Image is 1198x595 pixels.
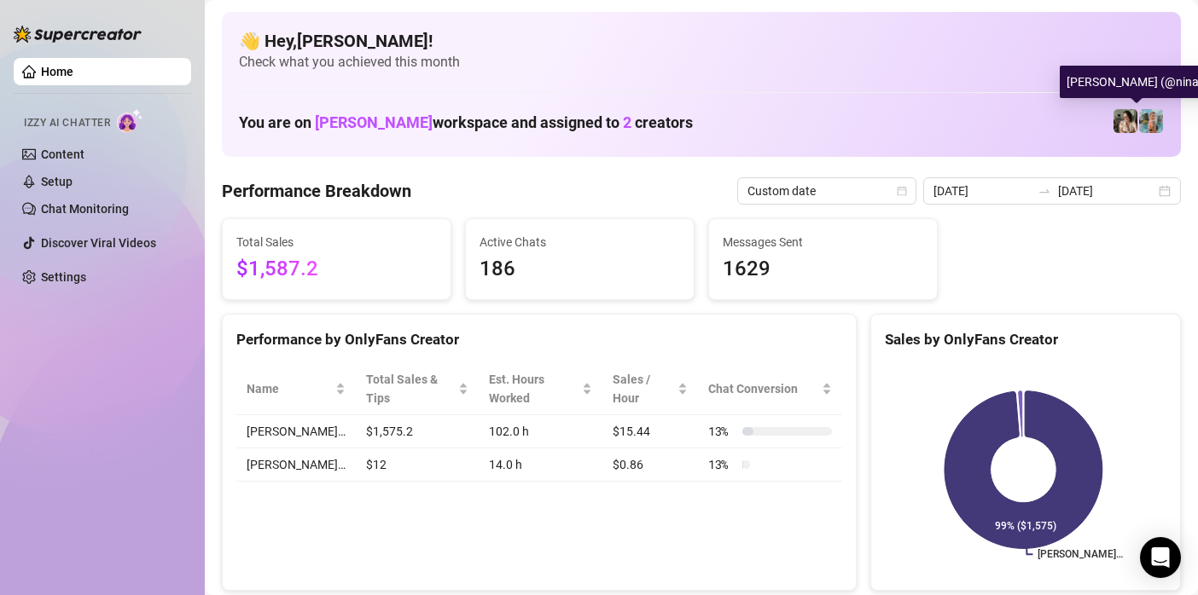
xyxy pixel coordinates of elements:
[1038,184,1051,198] span: swap-right
[239,53,1164,72] span: Check what you achieved this month
[356,415,479,448] td: $1,575.2
[366,370,455,407] span: Total Sales & Tips
[236,233,437,251] span: Total Sales
[236,448,356,482] td: [PERSON_NAME]…
[885,328,1166,351] div: Sales by OnlyFans Creator
[723,233,923,251] span: Messages Sent
[41,65,73,78] a: Home
[236,363,356,415] th: Name
[708,455,736,474] span: 13 %
[236,328,842,351] div: Performance by OnlyFans Creator
[236,253,437,286] span: $1,587.2
[602,363,698,415] th: Sales / Hour
[239,113,693,132] h1: You are on workspace and assigned to creators
[1140,537,1181,578] div: Open Intercom Messenger
[747,178,906,204] span: Custom date
[489,370,579,407] div: Est. Hours Worked
[222,179,411,203] h4: Performance Breakdown
[602,448,698,482] td: $0.86
[1114,109,1137,133] img: Cindy
[239,29,1164,53] h4: 👋 Hey, [PERSON_NAME] !
[602,415,698,448] td: $15.44
[479,448,603,482] td: 14.0 h
[117,108,143,133] img: AI Chatter
[1038,184,1051,198] span: to
[14,26,142,43] img: logo-BBDzfeDw.svg
[613,370,674,407] span: Sales / Hour
[356,448,479,482] td: $12
[623,113,631,131] span: 2
[41,236,156,250] a: Discover Viral Videos
[1139,109,1163,133] img: Nina
[41,270,86,284] a: Settings
[698,363,842,415] th: Chat Conversion
[480,233,680,251] span: Active Chats
[315,113,433,131] span: [PERSON_NAME]
[1038,549,1123,561] text: [PERSON_NAME]…
[247,379,332,398] span: Name
[41,175,73,188] a: Setup
[1058,182,1155,200] input: End date
[41,147,84,161] a: Content
[897,186,907,196] span: calendar
[933,182,1031,200] input: Start date
[356,363,479,415] th: Total Sales & Tips
[479,415,603,448] td: 102.0 h
[24,115,110,131] span: Izzy AI Chatter
[708,422,736,441] span: 13 %
[708,379,818,398] span: Chat Conversion
[236,415,356,448] td: [PERSON_NAME]…
[480,253,680,286] span: 186
[41,202,129,216] a: Chat Monitoring
[723,253,923,286] span: 1629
